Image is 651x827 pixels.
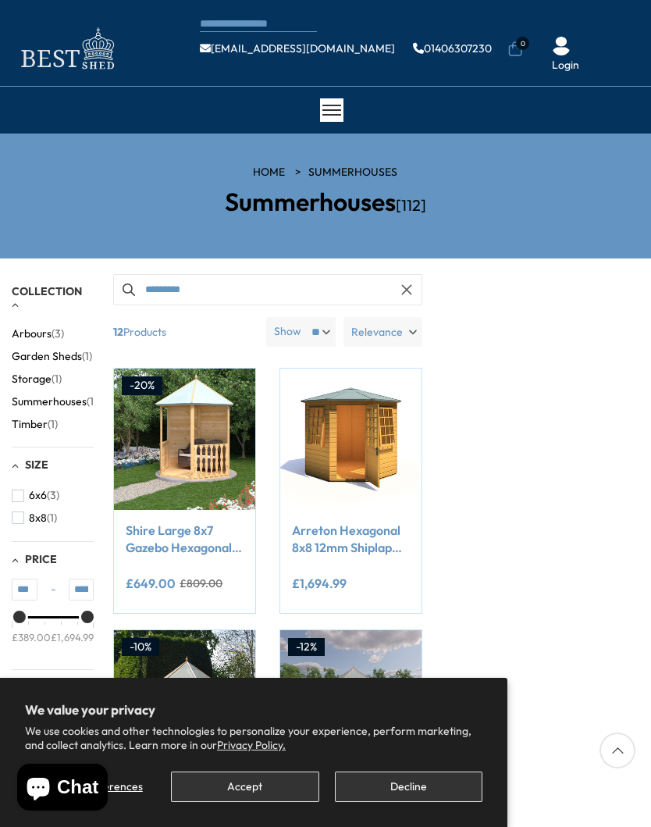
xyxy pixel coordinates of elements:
span: Storage [12,373,52,386]
span: (1) [47,512,57,525]
span: Garden Sheds [12,350,82,363]
span: [112] [396,195,426,215]
span: Timber [12,418,48,431]
span: Arbours [12,327,52,340]
button: 6x6 [12,484,59,507]
img: logo [12,23,121,74]
div: Price [12,616,94,658]
b: 12 [113,317,123,347]
div: £1,694.99 [51,629,94,643]
input: Min value [12,579,37,601]
div: -20% [122,376,162,395]
a: Summerhouses [308,165,397,180]
span: Relevance [351,317,403,347]
span: Price [25,552,57,566]
label: Show [274,324,301,340]
span: (1) [82,350,92,363]
span: Summerhouses [12,395,87,408]
img: Shire Gazebo Hexagonal Summerhouse 6x6 12mm Cladding - Best Shed [114,630,255,772]
button: Garden Sheds (1) [12,345,92,368]
ins: £1,694.99 [292,577,347,590]
span: Products [107,317,260,347]
span: (1) [52,373,62,386]
span: 0 [516,37,529,50]
a: Arreton Hexagonal 8x8 12mm Shiplap Summerhouse [292,522,410,557]
div: £389.00 [12,629,51,643]
label: Relevance [343,317,422,347]
a: 0 [507,41,523,57]
a: Shire Large 8x7 Gazebo Hexagonal Summerhouse [126,522,244,557]
span: (1) [48,418,58,431]
div: -10% [122,638,159,657]
ins: £649.00 [126,577,176,590]
span: Collection [12,284,82,298]
span: (3) [47,489,59,502]
span: 6x6 [29,489,47,502]
p: We use cookies and other technologies to personalize your experience, perform marketing, and coll... [25,724,482,752]
span: - [37,582,69,597]
h2: Summerhouses [120,188,531,216]
input: Search products [113,274,422,305]
a: Login [552,58,579,73]
del: £809.00 [180,578,222,589]
button: Summerhouses (12) [12,390,103,413]
span: (12) [87,395,103,408]
button: Accept [171,772,318,802]
button: 8x8 [12,507,57,529]
img: User Icon [552,37,571,55]
span: Size [25,458,48,472]
input: Max value [69,579,94,601]
button: Storage (1) [12,368,62,390]
inbox-online-store-chat: Shopify online store chat [12,764,112,815]
span: (3) [52,327,64,340]
a: Privacy Policy. [217,738,286,752]
button: Decline [335,772,482,802]
h2: We value your privacy [25,703,482,717]
span: 8x8 [29,512,47,525]
a: [EMAIL_ADDRESS][DOMAIN_NAME] [200,43,395,54]
button: Timber (1) [12,413,58,436]
a: HOME [253,165,285,180]
a: 01406307230 [413,43,492,54]
div: -12% [288,638,325,657]
button: Arbours (3) [12,323,64,345]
